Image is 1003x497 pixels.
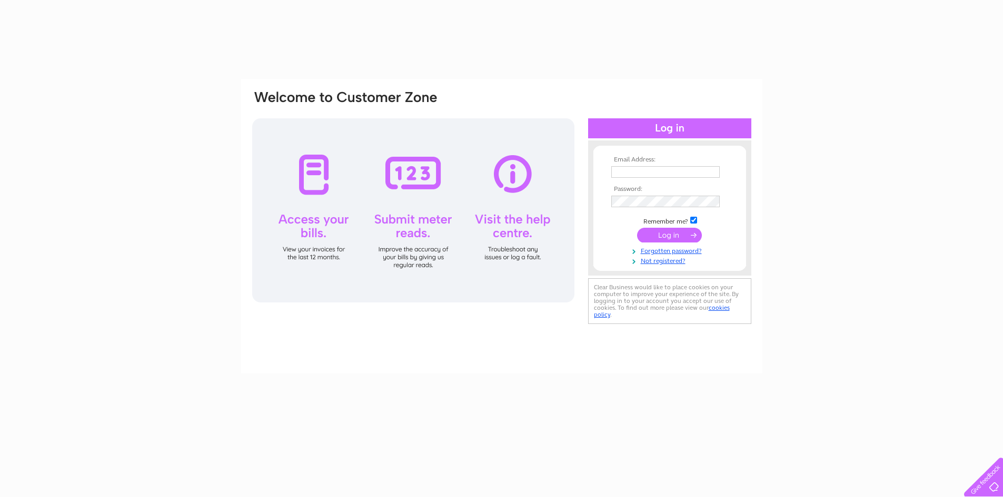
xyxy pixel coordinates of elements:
[609,186,731,193] th: Password:
[611,245,731,255] a: Forgotten password?
[611,255,731,265] a: Not registered?
[637,228,702,242] input: Submit
[588,278,751,324] div: Clear Business would like to place cookies on your computer to improve your experience of the sit...
[609,215,731,226] td: Remember me?
[594,304,730,318] a: cookies policy
[609,156,731,164] th: Email Address:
